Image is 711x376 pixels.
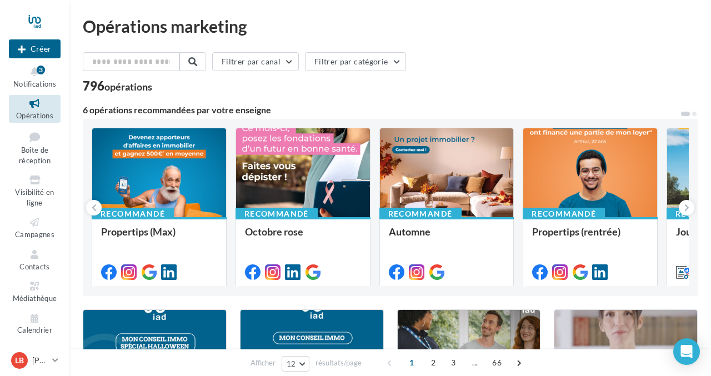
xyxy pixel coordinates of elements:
[251,358,276,368] span: Afficher
[9,172,61,209] a: Visibilité en ligne
[9,95,61,122] a: Opérations
[424,354,442,372] span: 2
[9,278,61,305] a: Médiathèque
[19,262,50,271] span: Contacts
[101,226,217,248] div: Propertips (Max)
[488,354,506,372] span: 66
[83,106,680,114] div: 6 opérations recommandées par votre enseigne
[9,39,61,58] div: Nouvelle campagne
[13,294,57,303] span: Médiathèque
[523,208,605,220] div: Recommandé
[9,310,61,337] a: Calendrier
[15,230,54,239] span: Campagnes
[245,226,361,248] div: Octobre rose
[13,79,56,88] span: Notifications
[15,355,24,366] span: LB
[212,52,299,71] button: Filtrer par canal
[389,226,505,248] div: Automne
[444,354,462,372] span: 3
[287,359,296,368] span: 12
[17,326,52,335] span: Calendrier
[466,354,484,372] span: ...
[15,188,54,207] span: Visibilité en ligne
[83,80,152,92] div: 796
[9,214,61,241] a: Campagnes
[316,358,362,368] span: résultats/page
[104,82,152,92] div: opérations
[37,66,45,74] div: 3
[9,127,61,168] a: Boîte de réception
[9,246,61,273] a: Contacts
[379,208,462,220] div: Recommandé
[83,18,698,34] div: Opérations marketing
[9,350,61,371] a: LB [PERSON_NAME]
[403,354,420,372] span: 1
[9,39,61,58] button: Créer
[282,356,310,372] button: 12
[16,111,53,120] span: Opérations
[9,63,61,91] button: Notifications 3
[305,52,406,71] button: Filtrer par catégorie
[32,355,48,366] p: [PERSON_NAME]
[236,208,318,220] div: Recommandé
[673,338,700,365] div: Open Intercom Messenger
[532,226,648,248] div: Propertips (rentrée)
[19,146,51,165] span: Boîte de réception
[92,208,174,220] div: Recommandé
